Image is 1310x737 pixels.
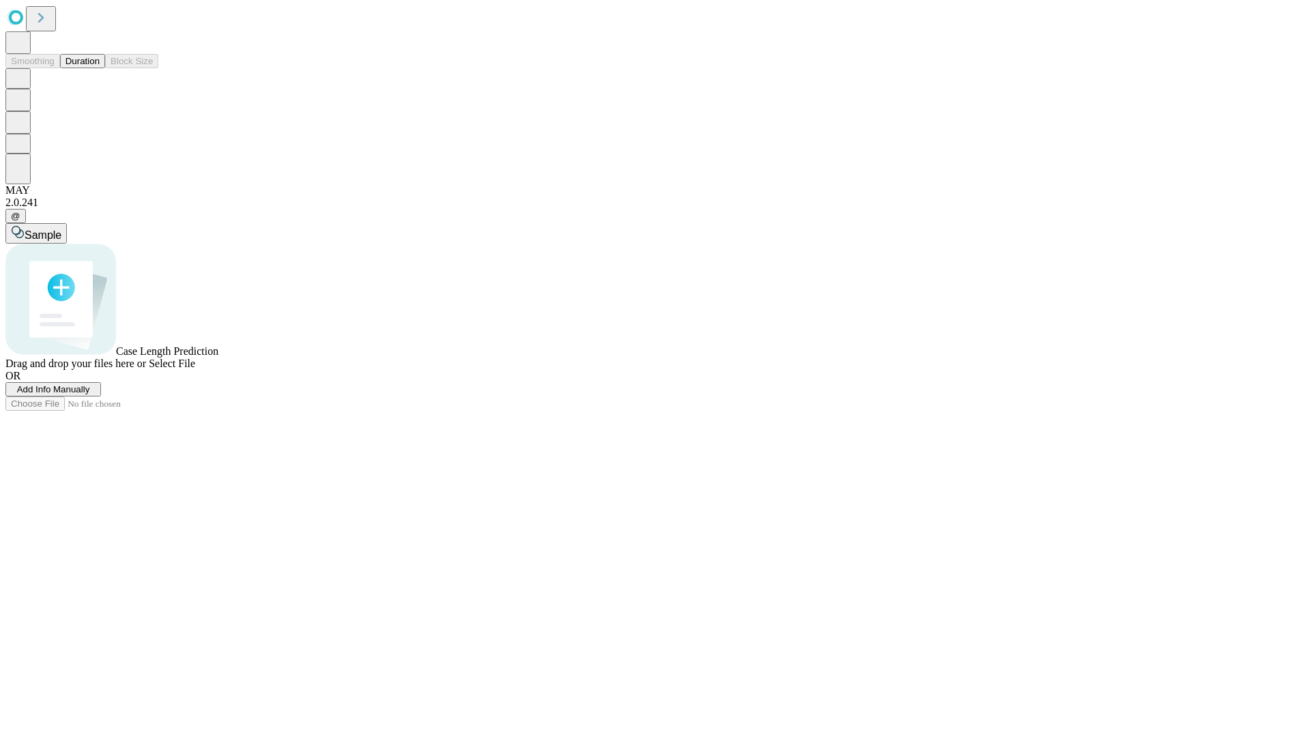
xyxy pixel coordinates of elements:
[5,358,146,369] span: Drag and drop your files here or
[25,229,61,241] span: Sample
[5,209,26,223] button: @
[116,345,218,357] span: Case Length Prediction
[5,197,1305,209] div: 2.0.241
[60,54,105,68] button: Duration
[149,358,195,369] span: Select File
[5,223,67,244] button: Sample
[105,54,158,68] button: Block Size
[5,370,20,381] span: OR
[17,384,90,394] span: Add Info Manually
[5,382,101,396] button: Add Info Manually
[5,54,60,68] button: Smoothing
[5,184,1305,197] div: MAY
[11,211,20,221] span: @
